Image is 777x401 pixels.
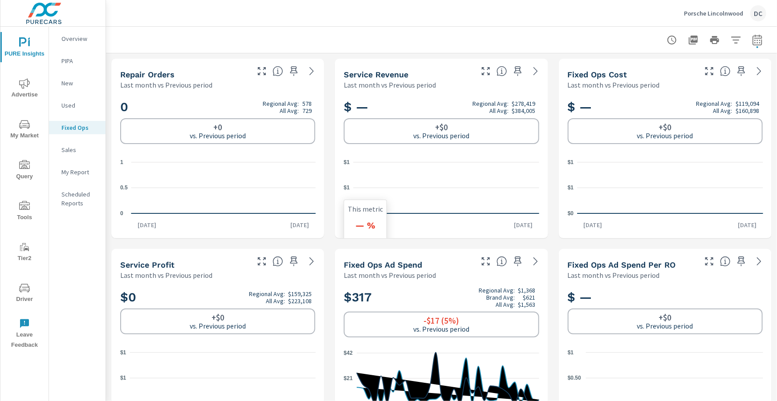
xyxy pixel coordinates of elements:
p: $384,005 [512,107,536,114]
p: Brand Avg: [486,294,515,301]
span: Save this to your personalized report [734,64,749,78]
div: nav menu [0,27,49,354]
p: Regional Avg: [263,100,299,107]
button: Apply Filters [727,31,745,49]
h6: +0 [213,123,222,132]
button: Make Fullscreen [255,64,269,78]
span: Tier2 [3,242,46,264]
p: vs. Previous period [413,325,469,333]
p: PIPA [61,56,98,65]
p: All Avg: [489,107,509,114]
a: See more details in report [529,254,543,269]
h5: Repair Orders [120,70,175,79]
p: $1,563 [518,301,536,308]
span: Total profit generated by the dealership from all Repair Orders closed over the selected date ran... [273,256,283,267]
h5: Service Revenue [344,70,408,79]
div: Overview [49,32,106,45]
a: See more details in report [305,254,319,269]
span: My Market [3,119,46,141]
div: Fixed Ops [49,121,106,134]
span: Save this to your personalized report [511,254,525,269]
button: Make Fullscreen [479,254,493,269]
p: [DATE] [732,221,763,229]
p: $1,368 [518,287,536,294]
div: My Report [49,165,106,179]
text: $1 [344,159,350,165]
h5: Fixed Ops Ad Spend Per RO [568,260,676,269]
h6: -$17 (5%) [423,316,459,325]
p: Last month vs Previous period [344,270,436,281]
span: Total cost of Fixed Operations-oriented media for all PureCars channels over the selected date ra... [496,256,507,267]
p: $119,094 [736,100,759,107]
h5: Fixed Ops Cost [568,70,627,79]
text: 0.5 [120,185,128,191]
p: vs. Previous period [413,132,469,140]
p: Overview [61,34,98,43]
p: Last month vs Previous period [120,270,212,281]
button: Make Fullscreen [702,64,716,78]
text: $1 [568,159,574,165]
text: $1 [120,375,126,381]
span: Tools [3,201,46,223]
h5: Fixed Ops Ad Spend [344,260,422,269]
p: Porsche Lincolnwood [684,9,743,17]
h2: $ — [344,99,539,115]
h6: +$0 [435,123,448,132]
p: [DATE] [508,221,539,229]
div: New [49,76,106,90]
p: Last month vs Previous period [120,80,212,90]
p: vs. Previous period [190,132,246,140]
h2: $ — [568,289,763,305]
text: 0 [120,210,123,217]
p: vs. Previous period [190,322,246,330]
a: See more details in report [752,254,766,269]
p: All Avg: [266,297,285,305]
p: Used [61,101,98,110]
div: Sales [49,143,106,156]
a: See more details in report [529,64,543,78]
h2: $0 [120,289,315,305]
p: All Avg: [496,301,515,308]
span: Advertise [3,78,46,100]
h2: $ — [568,99,763,115]
h6: +$0 [659,313,671,322]
div: Used [49,99,106,112]
p: $223,108 [288,297,312,305]
p: [DATE] [131,221,163,229]
div: PIPA [49,54,106,68]
span: PURE Insights [3,37,46,59]
p: Scheduled Reports [61,190,98,208]
span: Driver [3,283,46,305]
p: 729 [302,107,312,114]
p: vs. Previous period [637,322,693,330]
span: Save this to your personalized report [287,64,301,78]
h2: 0 [120,99,315,115]
p: Last month vs Previous period [568,270,660,281]
h5: Service Profit [120,260,175,269]
h4: — % [355,220,375,231]
p: Last month vs Previous period [344,80,436,90]
p: $278,419 [512,100,536,107]
p: $159,325 [288,290,312,297]
p: My Report [61,168,98,176]
text: 1 [120,159,123,165]
text: $42 [344,350,353,356]
p: Fixed Ops [61,123,98,132]
p: All Avg: [280,107,299,114]
p: Regional Avg: [479,287,515,294]
p: 578 [302,100,312,107]
text: $1 [344,185,350,191]
a: See more details in report [752,64,766,78]
text: $1 [120,349,126,356]
text: $1 [568,349,574,356]
span: Total revenue generated by the dealership from all Repair Orders closed over the selected date ra... [496,66,507,76]
a: See more details in report [305,64,319,78]
button: Make Fullscreen [479,64,493,78]
p: vs. Previous period [637,132,693,140]
p: Regional Avg: [696,100,732,107]
p: All Avg: [713,107,732,114]
p: Regional Avg: [472,100,509,107]
p: [DATE] [577,221,608,229]
text: $1 [568,185,574,191]
p: [DATE] [284,221,315,229]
